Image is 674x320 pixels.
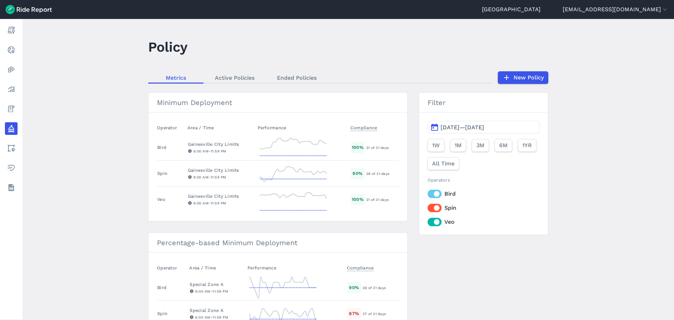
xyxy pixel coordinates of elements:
div: 90 % [347,282,361,293]
button: 1YR [518,139,536,152]
div: Bird [157,284,166,291]
div: 6:00 AM - 11:59 PM [188,174,252,180]
div: 31 of 31 days [366,144,398,151]
div: Special Zone A [190,281,242,288]
a: Heatmaps [5,63,18,76]
a: Areas [5,142,18,155]
div: 31 of 31 days [366,196,398,203]
label: Veo [428,218,540,226]
img: Ride Report [6,5,52,14]
button: All Time [428,157,459,170]
div: Spin [157,310,167,317]
a: Datasets [5,181,18,194]
div: Gainesville City Limits [188,141,252,148]
h1: Policy [148,37,187,57]
span: 1W [432,141,440,150]
button: [DATE]—[DATE] [428,121,540,133]
div: Spin [157,170,167,177]
a: Realtime [5,44,18,56]
a: [GEOGRAPHIC_DATA] [482,5,541,14]
div: 27 of 31 days [363,311,398,317]
th: Performance [255,121,348,135]
a: Policy [5,122,18,135]
div: 6:00 AM - 11:59 PM [188,148,252,154]
span: All Time [432,159,455,168]
div: 28 of 31 days [366,170,398,177]
label: Bird [428,190,540,198]
label: Spin [428,204,540,212]
h3: Percentage-based Minimum Deployment [148,233,407,253]
a: Health [5,162,18,174]
div: 28 of 31 days [363,285,398,291]
span: Compliance [347,263,374,271]
a: Active Policies [204,72,266,83]
a: Ended Policies [266,72,328,83]
span: 1M [455,141,462,150]
a: New Policy [498,71,548,84]
h3: Minimum Deployment [148,93,407,112]
div: 100 % [351,142,365,153]
span: 6M [499,141,508,150]
a: Fees [5,103,18,115]
th: Operator [157,261,186,275]
div: 6:00 AM - 11:59 PM [190,288,242,294]
div: 90 % [351,168,365,179]
button: 1M [450,139,466,152]
a: Report [5,24,18,37]
div: Gainesville City Limits [188,193,252,200]
a: Analyze [5,83,18,96]
div: 87 % [347,308,361,319]
button: [EMAIL_ADDRESS][DOMAIN_NAME] [563,5,668,14]
div: 6:00 AM - 11:59 PM [188,200,252,206]
th: Operator [157,121,185,135]
span: Compliance [350,123,377,131]
button: 6M [495,139,512,152]
span: 1YR [522,141,532,150]
th: Performance [245,261,344,275]
button: 3M [472,139,489,152]
div: 100 % [351,194,365,205]
div: Special Zone A [190,307,242,314]
span: [DATE]—[DATE] [441,124,484,131]
div: Gainesville City Limits [188,167,252,174]
a: Metrics [148,72,204,83]
span: Operators [428,177,450,183]
th: Area / Time [186,261,245,275]
h3: Filter [419,93,548,112]
div: Bird [157,144,166,151]
span: 3M [476,141,484,150]
div: Veo [157,196,165,203]
th: Area / Time [185,121,255,135]
button: 1W [428,139,444,152]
